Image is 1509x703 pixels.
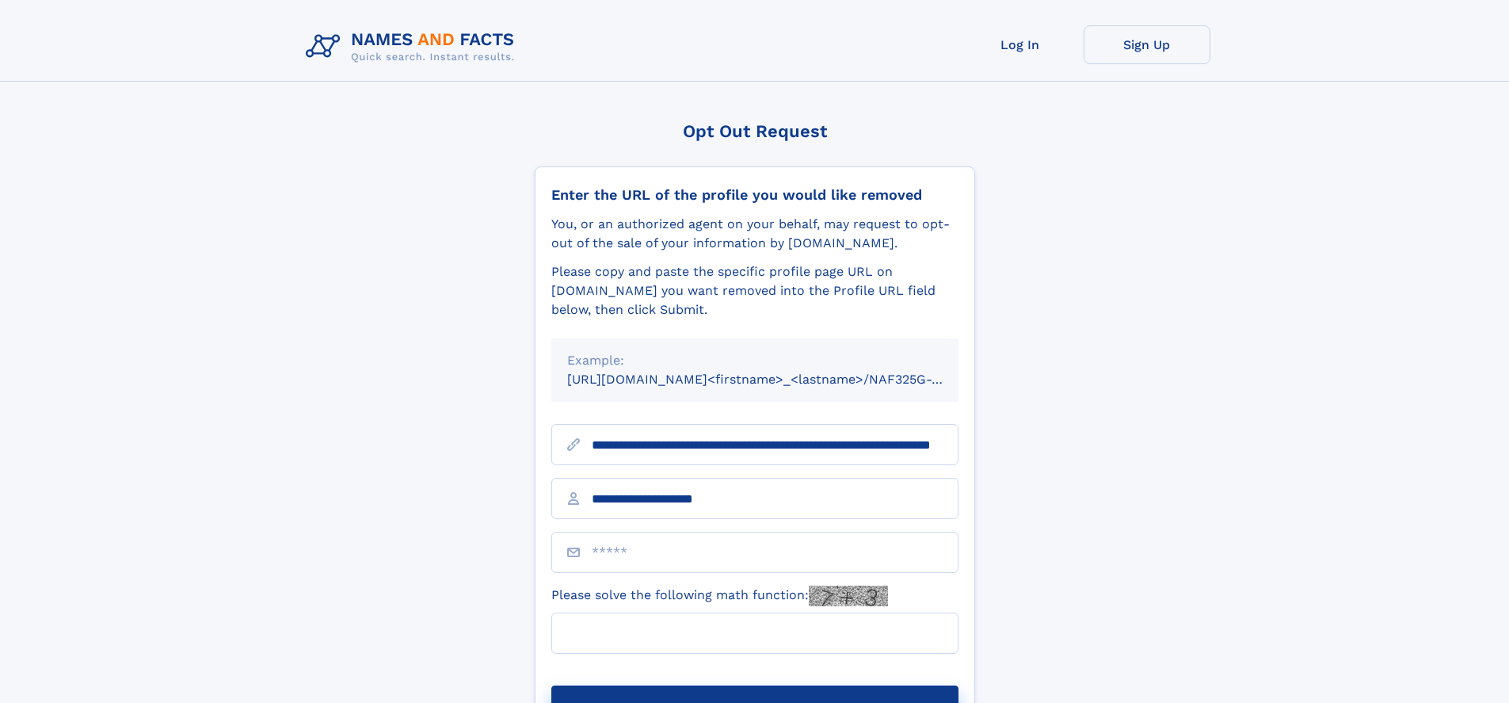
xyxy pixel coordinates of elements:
[567,372,989,387] small: [URL][DOMAIN_NAME]<firstname>_<lastname>/NAF325G-xxxxxxxx
[551,186,958,204] div: Enter the URL of the profile you would like removed
[567,351,943,370] div: Example:
[535,121,975,141] div: Opt Out Request
[1084,25,1210,64] a: Sign Up
[551,215,958,253] div: You, or an authorized agent on your behalf, may request to opt-out of the sale of your informatio...
[299,25,528,68] img: Logo Names and Facts
[551,586,888,606] label: Please solve the following math function:
[551,262,958,319] div: Please copy and paste the specific profile page URL on [DOMAIN_NAME] you want removed into the Pr...
[957,25,1084,64] a: Log In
